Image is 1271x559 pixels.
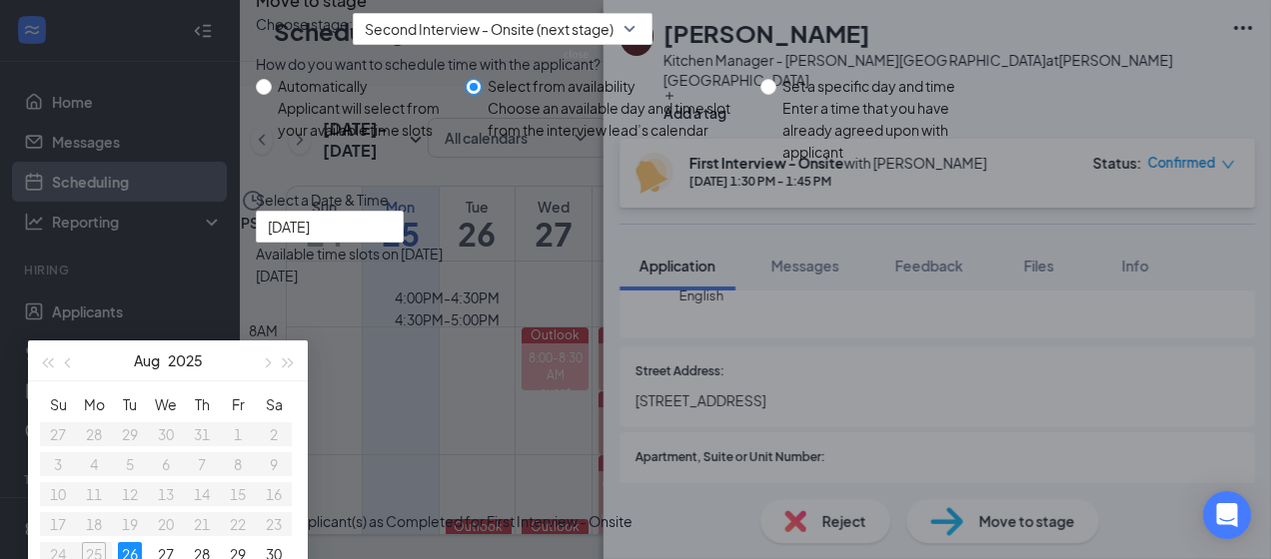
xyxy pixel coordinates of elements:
th: We [148,389,184,419]
th: Tu [112,389,148,419]
div: Select a Date & Time [256,189,1015,211]
div: [DATE] [256,265,638,286]
div: Set a specific day and time [782,75,999,97]
th: Mo [76,389,112,419]
span: Second Interview - Onsite (next stage) [365,14,614,44]
div: Choose an available day and time slot from the interview lead’s calendar [488,97,744,141]
div: Available time slots on [DATE] [256,243,638,265]
th: Th [184,389,220,419]
button: Aug [134,340,160,380]
div: Select from availability [488,75,744,97]
div: Automatically [278,75,450,97]
div: 4:00PM - 4:30PM [256,286,638,308]
div: How do you want to schedule time with the applicant? [256,53,1015,75]
div: 4:30PM - 5:00PM [256,308,638,330]
div: Applicant will select from your available time slots [278,97,450,141]
th: Sa [256,389,292,419]
input: Aug 26, 2025 [268,216,388,238]
th: Fr [220,389,256,419]
p: Mark applicant(s) as Completed for First Interview - Onsite [256,510,1015,532]
div: Enter a time that you have already agreed upon with applicant [782,97,999,163]
th: Su [40,389,76,419]
div: Open Intercom Messenger [1203,491,1251,539]
span: Choose stage: [256,13,353,45]
button: 2025 [168,340,203,380]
